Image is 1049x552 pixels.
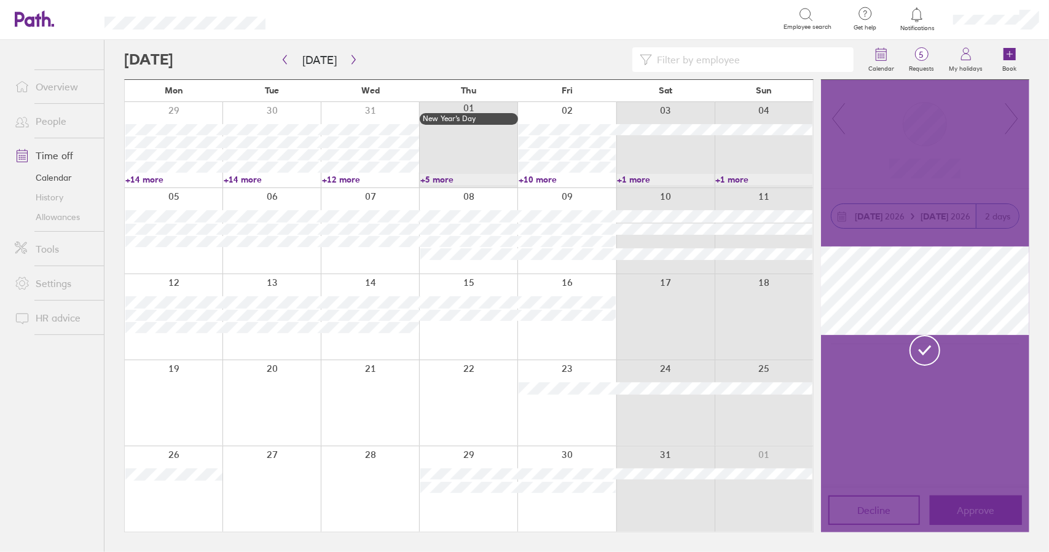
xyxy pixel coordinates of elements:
[5,207,104,227] a: Allowances
[715,174,812,185] a: +1 more
[5,271,104,296] a: Settings
[897,25,937,32] span: Notifications
[461,85,476,95] span: Thu
[996,61,1024,73] label: Book
[990,40,1029,79] a: Book
[125,174,222,185] a: +14 more
[617,174,714,185] a: +1 more
[756,85,772,95] span: Sun
[322,174,419,185] a: +12 more
[420,174,517,185] a: +5 more
[361,85,380,95] span: Wed
[5,306,104,330] a: HR advice
[423,114,515,123] div: New Year’s Day
[902,40,941,79] a: 5Requests
[165,85,183,95] span: Mon
[224,174,321,185] a: +14 more
[861,40,902,79] a: Calendar
[784,23,831,31] span: Employee search
[659,85,672,95] span: Sat
[861,61,902,73] label: Calendar
[562,85,573,95] span: Fri
[5,143,104,168] a: Time off
[902,61,941,73] label: Requests
[652,48,846,71] input: Filter by employee
[902,50,941,60] span: 5
[265,85,279,95] span: Tue
[519,174,616,185] a: +10 more
[5,74,104,99] a: Overview
[299,13,330,24] div: Search
[845,24,885,31] span: Get help
[897,6,937,32] a: Notifications
[293,50,347,70] button: [DATE]
[941,61,990,73] label: My holidays
[5,187,104,207] a: History
[5,109,104,133] a: People
[941,40,990,79] a: My holidays
[5,168,104,187] a: Calendar
[5,237,104,261] a: Tools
